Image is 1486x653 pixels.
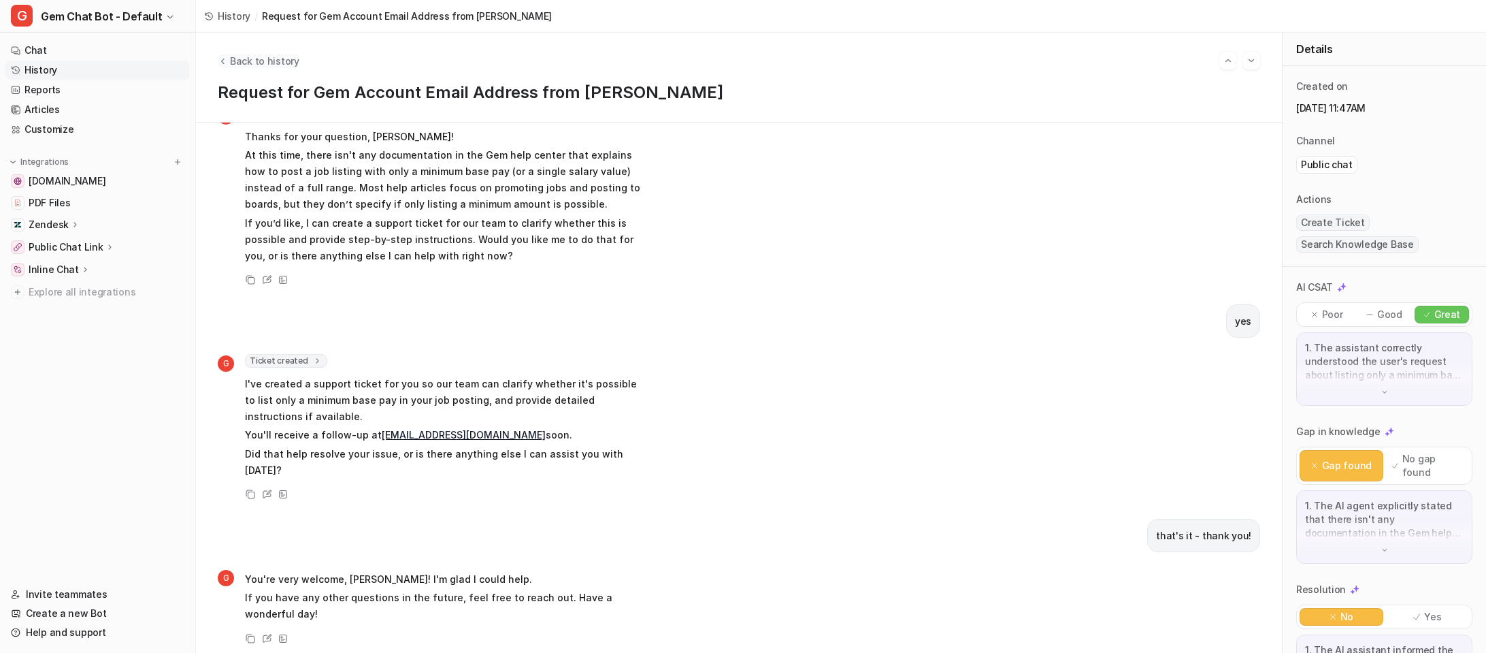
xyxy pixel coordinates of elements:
p: 1. The assistant correctly understood the user's request about listing only a minimum base pay in... [1305,341,1464,382]
span: / [254,9,258,23]
img: down-arrow [1380,545,1389,555]
p: I've created a support ticket for you so our team can clarify whether it's possible to list only ... [245,376,643,425]
img: Inline Chat [14,266,22,274]
p: You're very welcome, [PERSON_NAME]! I'm glad I could help. [245,571,643,588]
img: Public Chat Link [14,243,22,251]
p: 1. The AI agent explicitly stated that there isn't any documentation in the Gem help center expla... [1305,499,1464,540]
span: Ticket created [245,354,327,368]
a: Help and support [5,623,190,642]
p: Channel [1296,134,1335,148]
span: Request for Gem Account Email Address from [PERSON_NAME] [262,9,552,23]
span: Search Knowledge Base [1296,236,1419,253]
p: You'll receive a follow-up at soon. [245,427,643,443]
p: Did that help resolve your issue, or is there anything else I can assist you with [DATE]? [245,446,643,479]
img: Next session [1246,54,1256,67]
p: Great [1434,308,1461,321]
p: Gap found [1322,459,1372,473]
p: No gap found [1402,452,1463,479]
p: Zendesk [29,218,69,232]
span: PDF Files [29,196,70,210]
p: Integrations [20,157,69,168]
a: History [204,9,250,23]
p: Inline Chat [29,263,79,276]
p: AI CSAT [1296,281,1333,294]
p: If you have any other questions in the future, feel free to reach out. Have a wonderful day! [245,590,643,622]
p: If you’d like, I can create a support ticket for our team to clarify whether this is possible and... [245,215,643,264]
button: Go to previous session [1219,52,1237,69]
a: PDF FilesPDF Files [5,193,190,212]
p: Thanks for your question, [PERSON_NAME]! [245,129,643,145]
p: [DATE] 11:47AM [1296,101,1472,115]
span: [DOMAIN_NAME] [29,174,105,188]
p: Gap in knowledge [1296,425,1381,439]
p: Actions [1296,193,1332,206]
img: expand menu [8,157,18,167]
img: PDF Files [14,199,22,207]
span: G [218,355,234,372]
p: No [1340,610,1353,624]
p: At this time, there isn't any documentation in the Gem help center that explains how to post a jo... [245,147,643,212]
button: Back to history [218,54,299,68]
img: menu_add.svg [173,157,182,167]
span: G [11,5,33,27]
a: [EMAIL_ADDRESS][DOMAIN_NAME] [382,429,546,441]
img: Zendesk [14,221,22,229]
div: Details [1283,33,1486,66]
a: Reports [5,80,190,99]
img: Previous session [1223,54,1233,67]
a: Invite teammates [5,585,190,604]
span: History [218,9,250,23]
p: Public chat [1301,158,1353,172]
span: G [218,570,234,586]
span: Gem Chat Bot - Default [41,7,162,26]
img: explore all integrations [11,285,24,299]
p: Good [1377,308,1402,321]
p: Public Chat Link [29,240,103,254]
span: Back to history [230,54,299,68]
a: History [5,61,190,80]
a: Explore all integrations [5,283,190,302]
p: Yes [1424,610,1441,624]
img: status.gem.com [14,177,22,185]
a: Chat [5,41,190,60]
p: Poor [1322,308,1343,321]
p: yes [1235,313,1251,330]
p: Resolution [1296,583,1346,596]
h1: Request for Gem Account Email Address from [PERSON_NAME] [218,83,1260,103]
img: down-arrow [1380,387,1389,397]
p: Created on [1296,80,1348,93]
a: Customize [5,120,190,139]
a: status.gem.com[DOMAIN_NAME] [5,172,190,191]
button: Go to next session [1242,52,1260,69]
button: Integrations [5,155,73,169]
span: Explore all integrations [29,281,184,303]
p: that's it - thank you! [1156,528,1251,544]
a: Articles [5,100,190,119]
span: Create Ticket [1296,214,1370,231]
a: Create a new Bot [5,604,190,623]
